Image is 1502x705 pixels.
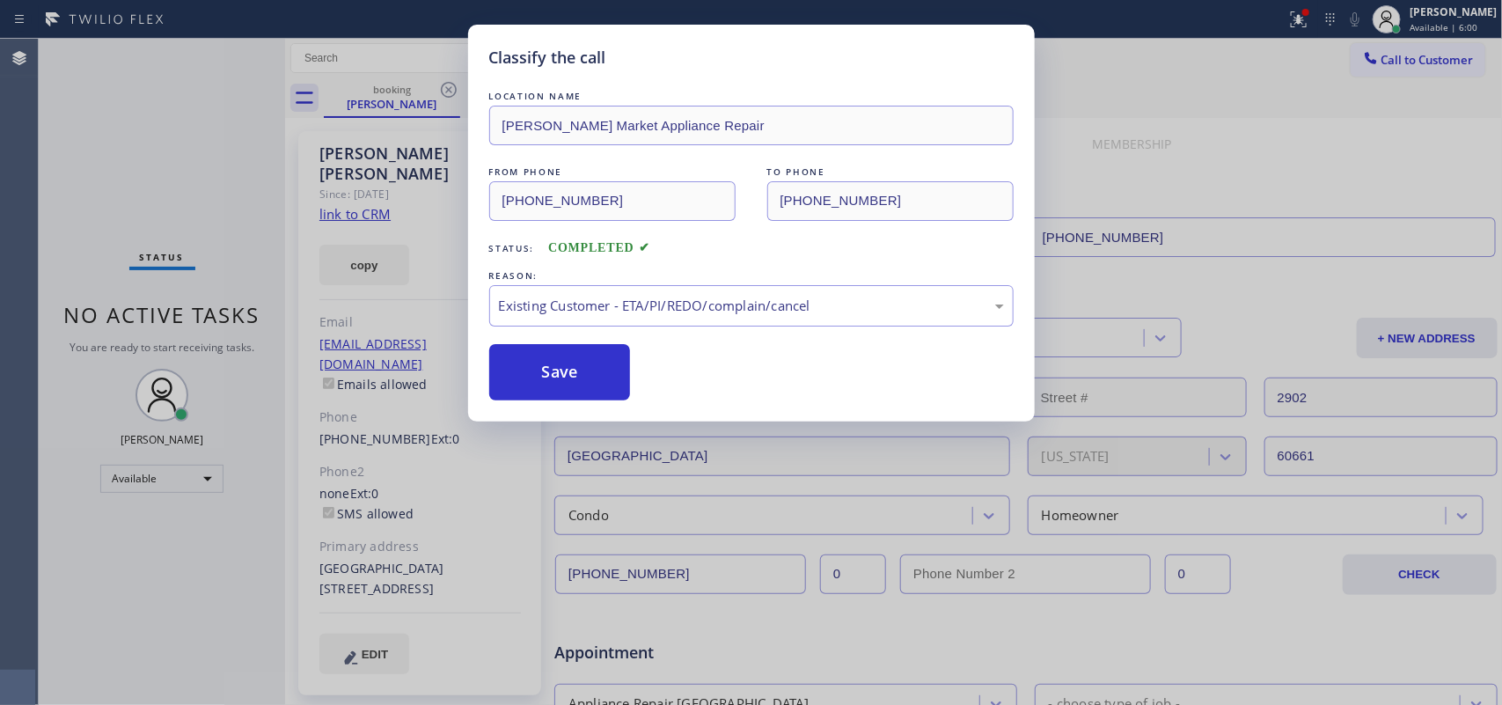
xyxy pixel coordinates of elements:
[499,296,1004,316] div: Existing Customer - ETA/PI/REDO/complain/cancel
[489,267,1014,285] div: REASON:
[489,46,606,70] h5: Classify the call
[767,163,1014,181] div: TO PHONE
[489,163,736,181] div: FROM PHONE
[489,87,1014,106] div: LOCATION NAME
[489,242,535,254] span: Status:
[767,181,1014,221] input: To phone
[489,181,736,221] input: From phone
[548,241,650,254] span: COMPLETED
[489,344,631,400] button: Save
